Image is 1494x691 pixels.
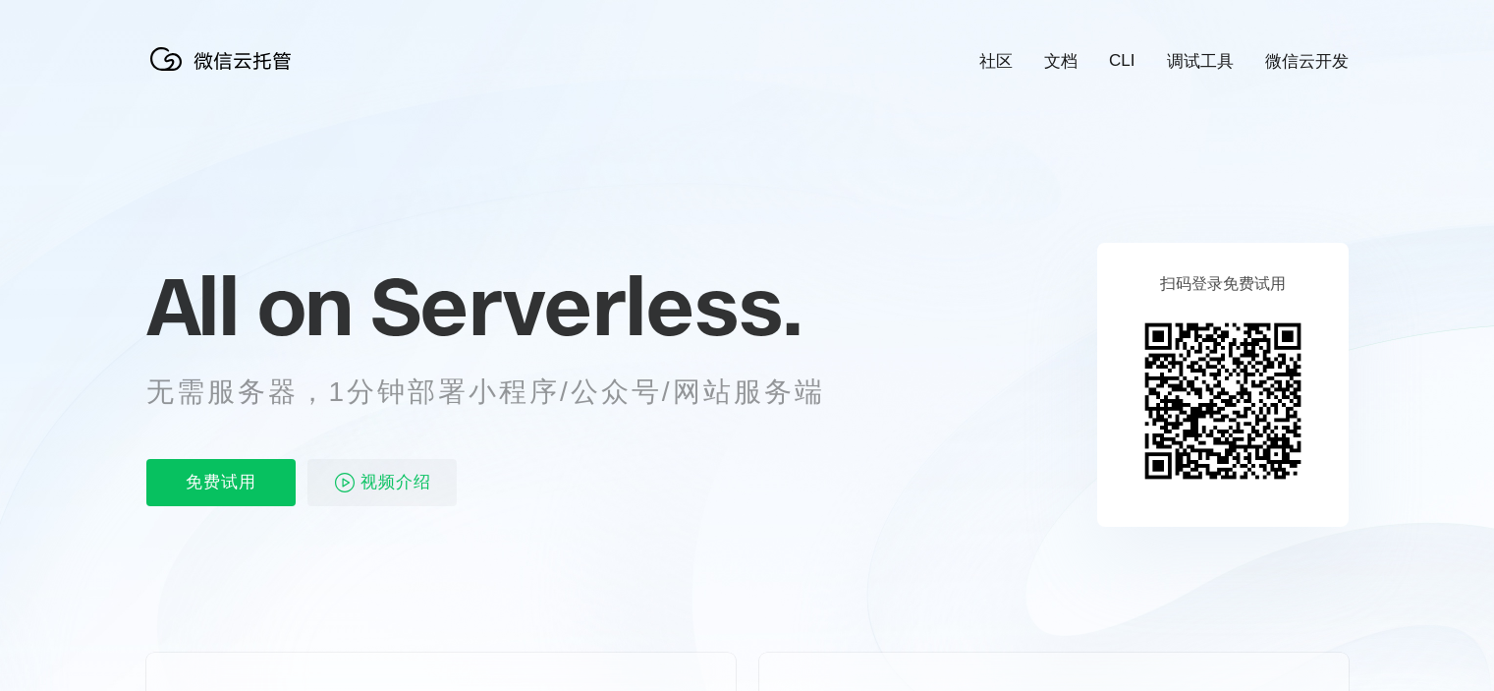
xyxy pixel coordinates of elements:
p: 扫码登录免费试用 [1160,274,1286,295]
a: 调试工具 [1167,50,1234,73]
img: 微信云托管 [146,39,304,79]
a: 微信云开发 [1265,50,1349,73]
span: All on [146,257,352,355]
a: 文档 [1044,50,1078,73]
span: 视频介绍 [360,459,431,506]
span: Serverless. [370,257,802,355]
a: CLI [1109,51,1134,71]
img: video_play.svg [333,471,357,494]
a: 社区 [979,50,1013,73]
p: 无需服务器，1分钟部署小程序/公众号/网站服务端 [146,373,861,412]
a: 微信云托管 [146,65,304,82]
p: 免费试用 [146,459,296,506]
